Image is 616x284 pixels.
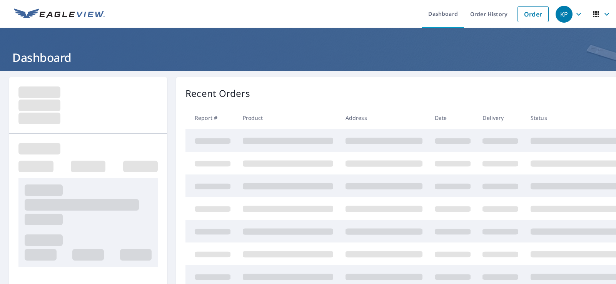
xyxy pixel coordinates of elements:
a: Order [518,6,549,22]
div: KP [556,6,573,23]
th: Delivery [476,106,524,129]
th: Product [237,106,339,129]
th: Date [429,106,477,129]
th: Report # [185,106,237,129]
th: Address [339,106,429,129]
h1: Dashboard [9,50,607,65]
p: Recent Orders [185,86,250,100]
img: EV Logo [14,8,105,20]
